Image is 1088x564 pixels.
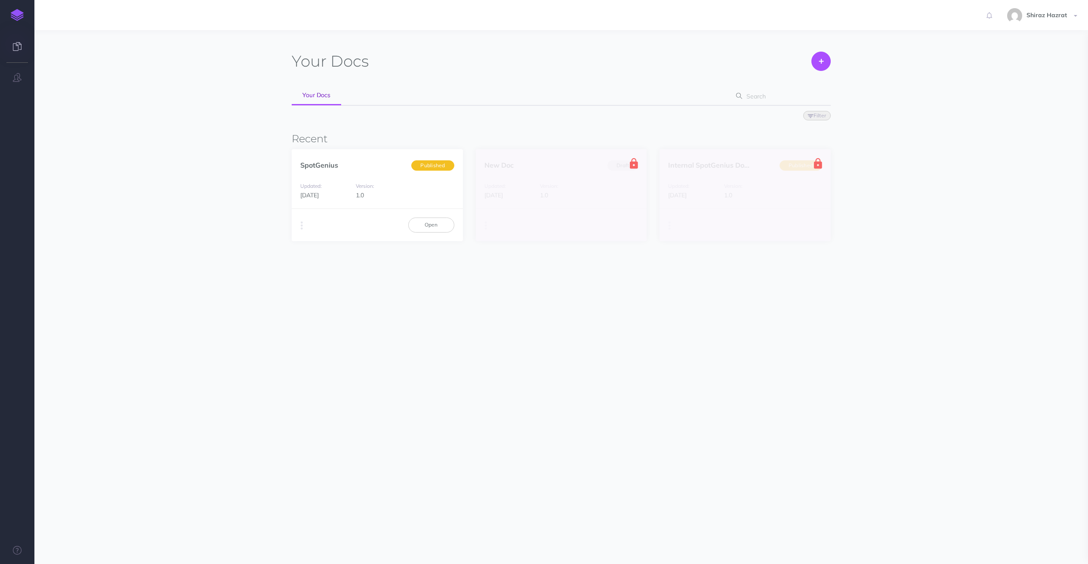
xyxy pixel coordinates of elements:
[292,52,369,71] h1: Docs
[1022,11,1071,19] span: Shiraz Hazrat
[744,89,817,104] input: Search
[292,133,831,144] h3: Recent
[1007,8,1022,23] img: f24abfa90493f84c710da7b1c7ca5087.jpg
[356,191,364,199] span: 1.0
[300,183,322,189] small: Updated:
[301,220,303,232] i: More actions
[302,91,330,99] span: Your Docs
[300,161,338,169] a: SpotGenius
[292,52,327,70] span: Your
[356,183,374,189] small: Version:
[11,9,24,21] img: logo-mark.svg
[300,191,319,199] span: [DATE]
[292,86,341,105] a: Your Docs
[408,218,454,232] a: Open
[803,111,831,120] button: Filter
